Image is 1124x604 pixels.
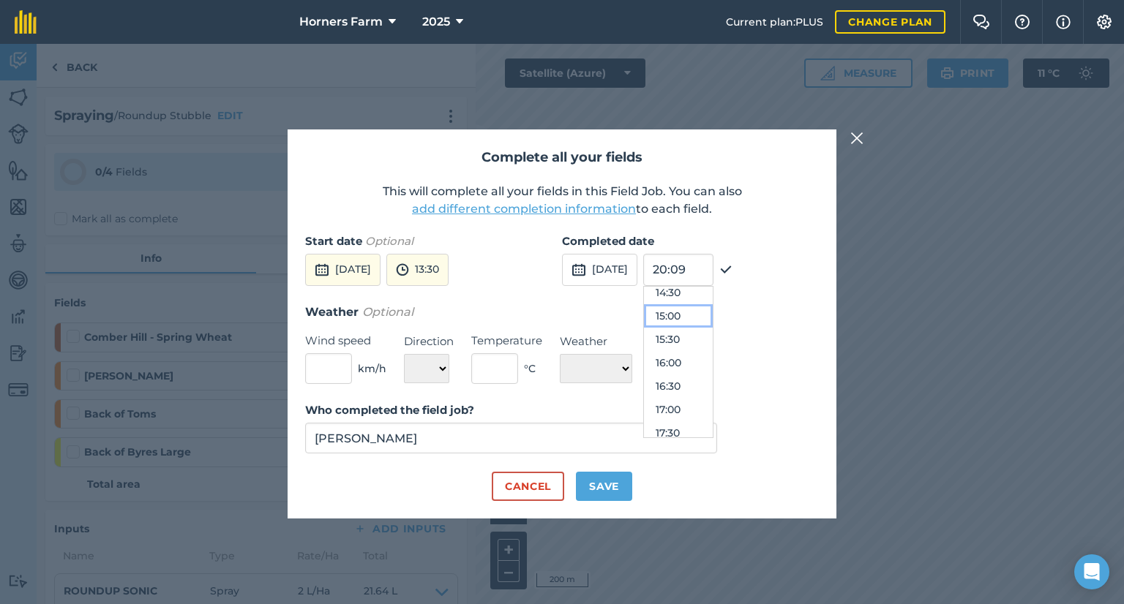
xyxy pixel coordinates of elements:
[1095,15,1113,29] img: A cog icon
[386,254,449,286] button: 13:30
[305,234,362,248] strong: Start date
[362,305,413,319] em: Optional
[644,304,713,328] button: 15:00
[576,472,632,501] button: Save
[562,234,654,248] strong: Completed date
[1056,13,1071,31] img: svg+xml;base64,PHN2ZyB4bWxucz0iaHR0cDovL3d3dy53My5vcmcvMjAwMC9zdmciIHdpZHRoPSIxNyIgaGVpZ2h0PSIxNy...
[1014,15,1031,29] img: A question mark icon
[358,360,386,377] span: km/h
[524,360,536,377] span: ° C
[835,10,945,34] a: Change plan
[973,15,990,29] img: Two speech bubbles overlapping with the left bubble in the forefront
[305,183,819,218] p: This will complete all your fields in this Field Job. You can also to each field.
[719,261,733,279] img: svg+xml;base64,PHN2ZyB4bWxucz0iaHR0cDovL3d3dy53My5vcmcvMjAwMC9zdmciIHdpZHRoPSIxOCIgaGVpZ2h0PSIyNC...
[305,147,819,168] h2: Complete all your fields
[644,421,713,445] button: 17:30
[471,332,542,350] label: Temperature
[422,13,450,31] span: 2025
[644,328,713,351] button: 15:30
[492,472,564,501] button: Cancel
[404,333,454,350] label: Direction
[305,303,819,322] h3: Weather
[562,254,637,286] button: [DATE]
[560,333,632,350] label: Weather
[644,398,713,421] button: 17:00
[726,14,823,30] span: Current plan : PLUS
[305,254,381,286] button: [DATE]
[644,351,713,374] button: 16:00
[299,13,383,31] span: Horners Farm
[644,281,713,304] button: 14:30
[315,261,329,279] img: svg+xml;base64,PD94bWwgdmVyc2lvbj0iMS4wIiBlbmNvZGluZz0idXRmLTgiPz4KPCEtLSBHZW5lcmF0b3I6IEFkb2JlIE...
[305,403,474,417] strong: Who completed the field job?
[305,332,386,350] label: Wind speed
[396,261,409,279] img: svg+xml;base64,PD94bWwgdmVyc2lvbj0iMS4wIiBlbmNvZGluZz0idXRmLTgiPz4KPCEtLSBHZW5lcmF0b3I6IEFkb2JlIE...
[1074,554,1109,589] div: Open Intercom Messenger
[850,129,863,147] img: svg+xml;base64,PHN2ZyB4bWxucz0iaHR0cDovL3d3dy53My5vcmcvMjAwMC9zdmciIHdpZHRoPSIyMiIgaGVpZ2h0PSIzMC...
[644,374,713,398] button: 16:30
[572,261,586,279] img: svg+xml;base64,PD94bWwgdmVyc2lvbj0iMS4wIiBlbmNvZGluZz0idXRmLTgiPz4KPCEtLSBHZW5lcmF0b3I6IEFkb2JlIE...
[412,200,636,218] button: add different completion information
[365,234,413,248] em: Optional
[15,10,37,34] img: fieldmargin Logo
